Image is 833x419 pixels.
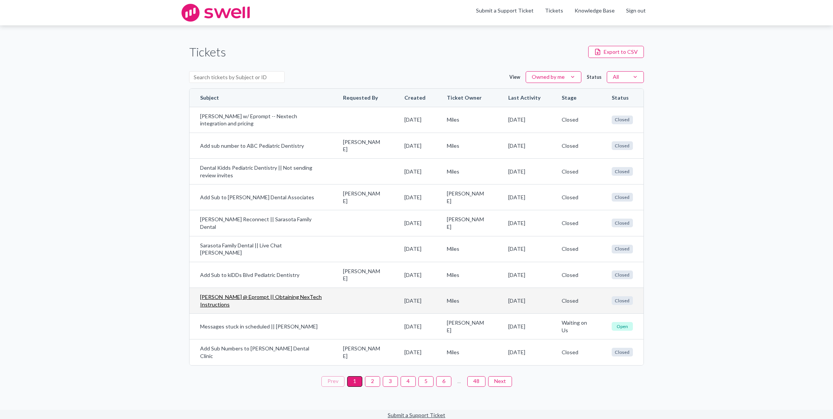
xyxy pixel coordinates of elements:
[575,7,615,14] a: Knowledge Base
[488,376,512,387] button: Next
[612,116,633,124] span: Closed
[182,4,250,22] img: swell
[545,7,563,14] a: Tickets
[394,89,436,107] th: Created
[498,158,551,184] td: [DATE]
[612,348,633,356] span: Closed
[467,376,485,387] button: 48
[551,313,601,339] td: Waiting on Us
[365,376,380,387] button: 2
[551,236,601,262] td: Closed
[394,236,436,262] td: [DATE]
[470,7,651,19] ul: Main menu
[498,288,551,313] td: [DATE]
[200,323,322,330] a: Messages stuck in scheduled || [PERSON_NAME]
[587,74,601,80] label: Status
[189,89,332,107] th: Subject
[498,210,551,236] td: [DATE]
[394,133,436,158] td: [DATE]
[200,345,322,360] a: Add Sub Numbers to [PERSON_NAME] Dental Clinic
[447,216,487,230] span: [PERSON_NAME]
[612,296,633,305] span: Closed
[401,376,416,387] button: 4
[332,89,394,107] th: Requested By
[347,376,362,387] button: 1
[394,313,436,339] td: [DATE]
[551,89,601,107] th: Stage
[447,190,487,205] span: [PERSON_NAME]
[394,339,436,365] td: [DATE]
[394,158,436,184] td: [DATE]
[200,293,322,308] a: [PERSON_NAME] @ Eprompt || Obtaining NexTech Instructions
[343,190,383,205] span: [PERSON_NAME]
[551,158,601,184] td: Closed
[476,7,534,14] a: Submit a Support Ticket
[509,74,520,80] label: View
[612,167,633,176] span: Closed
[498,184,551,210] td: [DATE]
[551,210,601,236] td: Closed
[200,142,322,150] a: Add sub number to ABC Pediatric Dentistry
[470,7,651,19] nav: Swell CX Support
[189,71,285,83] input: Search tickets by Subject or ID
[394,262,436,288] td: [DATE]
[498,262,551,288] td: [DATE]
[601,89,644,107] th: Status
[607,71,644,83] button: All
[189,44,226,61] h1: Tickets
[447,245,487,253] span: Miles
[447,297,487,305] span: Miles
[795,383,833,419] iframe: Chat Widget
[394,107,436,133] td: [DATE]
[200,242,322,256] a: Sarasota Family Dental || Live Chat [PERSON_NAME]
[343,267,383,282] span: [PERSON_NAME]
[343,138,383,153] span: [PERSON_NAME]
[200,164,322,179] a: Dental Kidds Pediatric Dentistry || Not sending review invites
[436,89,498,107] th: Ticket Owner
[498,313,551,339] td: [DATE]
[551,184,601,210] td: Closed
[200,113,322,127] a: [PERSON_NAME] w/ Eprompt -- Nextech integration and pricing
[343,345,383,360] span: [PERSON_NAME]
[388,412,445,418] a: Submit a Support Ticket
[394,288,436,313] td: [DATE]
[526,71,581,83] button: Owned by me
[447,142,487,150] span: Miles
[539,7,651,19] div: Navigation Menu
[588,46,644,58] button: Export to CSV
[447,116,487,124] span: Miles
[626,7,646,14] a: Sign out
[418,376,434,387] button: 5
[200,216,322,230] a: [PERSON_NAME] Reconnect || Sarasota Family Dental
[200,271,322,279] a: Add Sub to kiDDs Blvd Pediatric Dentistry
[612,219,633,227] span: Closed
[498,339,551,365] td: [DATE]
[612,193,633,202] span: Closed
[551,339,601,365] td: Closed
[383,376,398,387] button: 3
[498,133,551,158] td: [DATE]
[498,236,551,262] td: [DATE]
[498,89,551,107] th: Last Activity
[612,322,633,331] span: Open
[394,184,436,210] td: [DATE]
[447,271,487,279] span: Miles
[612,245,633,253] span: Closed
[436,376,451,387] button: 6
[200,194,322,201] a: Add Sub to [PERSON_NAME] Dental Associates
[447,349,487,356] span: Miles
[551,133,601,158] td: Closed
[551,288,601,313] td: Closed
[447,319,487,334] span: [PERSON_NAME]
[551,107,601,133] td: Closed
[447,168,487,175] span: Miles
[612,141,633,150] span: Closed
[498,107,551,133] td: [DATE]
[551,262,601,288] td: Closed
[454,376,465,387] span: ...
[612,270,633,279] span: Closed
[394,210,436,236] td: [DATE]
